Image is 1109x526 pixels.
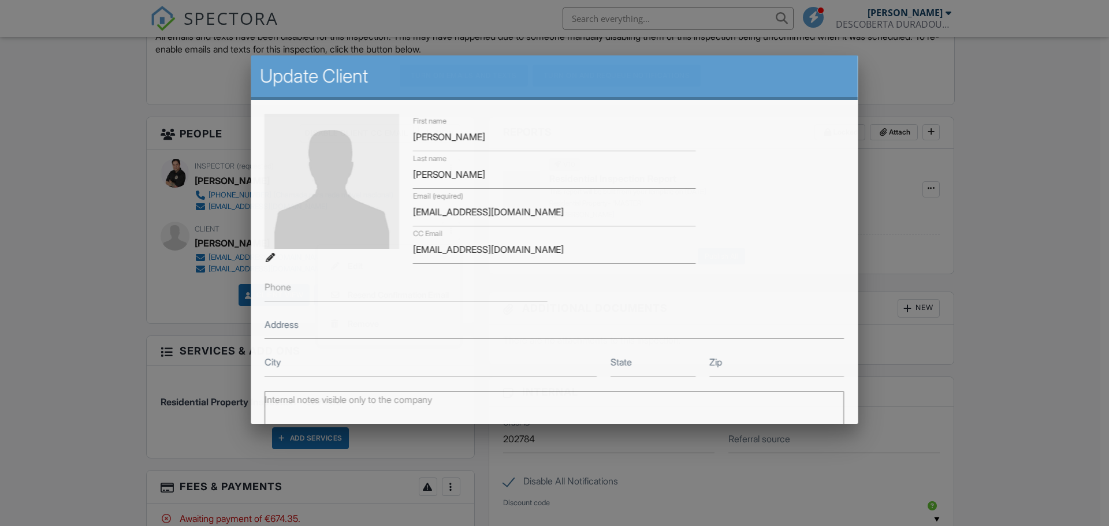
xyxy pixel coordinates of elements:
label: Zip [710,355,723,368]
label: Last name [413,153,447,163]
img: default-user-f0147aede5fd5fa78ca7ade42f37bd4542148d508eef1c3d3ea960f66861d68b.jpg [265,114,399,249]
label: Address [265,318,299,330]
label: Phone [265,280,291,293]
label: Internal notes visible only to the company [265,393,432,405]
h2: Update Client [260,65,849,88]
label: CC Email [413,228,443,238]
label: City [265,355,281,368]
label: First name [413,115,447,126]
label: State [611,355,632,368]
label: Email (required) [413,191,464,201]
